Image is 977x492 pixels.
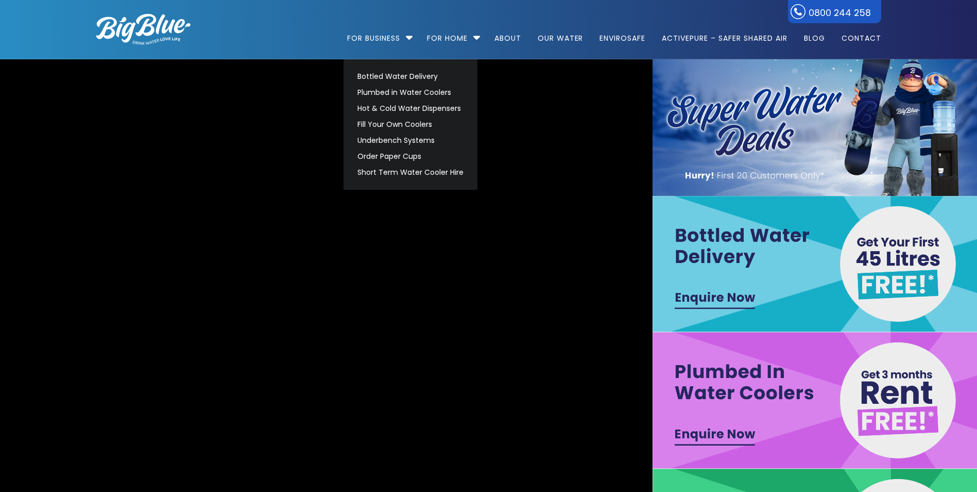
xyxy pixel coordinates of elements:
[96,14,191,45] img: logo
[353,133,468,149] a: Underbench Systems
[353,149,468,165] a: Order Paper Cups
[353,101,468,117] a: Hot & Cold Water Dispensers
[353,69,468,85] a: Bottled Water Delivery
[353,85,468,101] a: Plumbed in Water Coolers
[353,117,468,133] a: Fill Your Own Coolers
[353,165,468,181] a: Short Term Water Cooler Hire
